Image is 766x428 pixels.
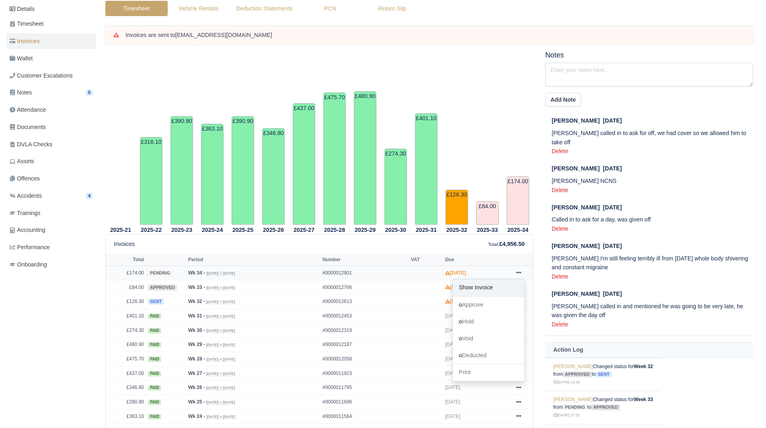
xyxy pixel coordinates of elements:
span: [PERSON_NAME] [552,243,600,249]
a: Approve [453,297,524,313]
small: [DATE] » [DATE] [206,285,235,290]
h6: Invoices [114,241,135,248]
td: £174.00 [507,176,529,225]
a: Print [453,364,524,381]
span: Timesheet [10,19,43,29]
div: [DATE] [552,116,753,125]
td: Changed status for from to [545,391,661,424]
a: Delete [552,148,568,154]
span: [DATE] [445,328,460,333]
span: pending [563,404,587,410]
span: paid [148,385,161,391]
th: 2025-21 [105,225,136,235]
th: 2025-23 [166,225,197,235]
small: [DATE] 17:21 [553,413,580,417]
a: Delete [552,273,568,280]
span: paid [148,399,161,405]
span: paid [148,328,161,334]
a: Notes 5 [6,85,96,100]
div: [DATE] [552,289,753,299]
strong: Wk 29 - [188,342,205,347]
a: Timesheet [6,16,96,32]
a: Accidents 4 [6,188,96,204]
td: £475.70 [323,92,346,225]
h5: Notes [545,51,753,59]
span: [DATE] [445,356,460,362]
small: Total [488,242,498,247]
button: Add Note [545,93,581,106]
a: Invoices [6,33,96,49]
td: £363.10 [201,124,224,225]
span: paid [148,414,161,420]
td: #0000012613 [320,295,409,309]
span: paid [148,356,161,362]
span: [DATE] [445,385,460,390]
small: [DATE] » [DATE] [206,385,235,390]
th: 2025-22 [136,225,166,235]
td: £401.10 [106,309,146,324]
td: £480.90 [106,338,146,352]
a: Attendance [6,102,96,118]
td: #0000011696 [320,395,409,410]
a: [PERSON_NAME] [553,364,593,369]
div: [DATE] [552,242,753,251]
strong: Wk 25 - [188,399,205,405]
td: £346.80 [262,128,285,225]
a: Delete [552,321,568,328]
span: Notes [10,88,32,97]
a: Details [6,2,96,16]
strong: £4,956.50 [499,241,525,247]
td: #0000012766 [320,280,409,295]
p: Called in to ask for a day, was given off [552,215,753,224]
a: Documents [6,119,96,135]
p: [PERSON_NAME] I'm still feeling terribly ill from [DATE] whole body shivering and constant migraine [552,254,753,272]
span: Documents [10,123,46,132]
iframe: Chat Widget [726,389,766,428]
span: sent [596,371,612,377]
a: Customer Escalations [6,68,96,84]
td: £480.90 [354,91,376,225]
small: [DATE] » [DATE] [206,314,235,319]
span: [PERSON_NAME] [552,204,600,211]
a: Return Slip [361,1,423,16]
td: #0000011564 [320,409,409,424]
a: Trainings [6,205,96,221]
div: [DATE] [552,164,753,173]
strong: [DATE] [445,270,466,276]
th: VAT [409,254,443,266]
a: Hold [453,313,524,330]
span: Performance [10,243,50,252]
span: Onboarding [10,260,47,269]
a: Onboarding [6,257,96,272]
small: [DATE] » [DATE] [206,371,235,376]
th: 2025-29 [350,225,380,235]
td: £126.30 [446,190,468,225]
th: Total [106,254,146,266]
span: paid [148,313,161,319]
strong: [DATE] [445,299,466,304]
span: [DATE] [445,313,460,319]
small: [DATE] » [DATE] [206,299,235,304]
td: #0000011795 [320,381,409,395]
strong: Wk 24 - [188,414,205,419]
span: Wallet [10,54,33,63]
th: 2025-26 [258,225,289,235]
span: [DATE] [445,371,460,376]
th: Period [186,254,320,266]
strong: Wk 33 - [188,285,205,290]
small: [DATE] » [DATE] [206,328,235,333]
a: Assets [6,154,96,169]
td: £174.00 [106,266,146,281]
a: Vehicle Rentals [168,1,230,16]
span: Accounting [10,225,45,235]
a: PCN [299,1,361,16]
td: £346.80 [106,381,146,395]
strong: [EMAIL_ADDRESS][DOMAIN_NAME] [175,32,272,38]
small: [DATE] » [DATE] [206,400,235,405]
strong: Week 32 [634,364,653,369]
td: £126.30 [106,295,146,309]
th: Number [320,254,409,266]
a: Deduction Statements [230,1,299,16]
td: £390.90 [170,116,193,225]
span: [DATE] [445,399,460,405]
